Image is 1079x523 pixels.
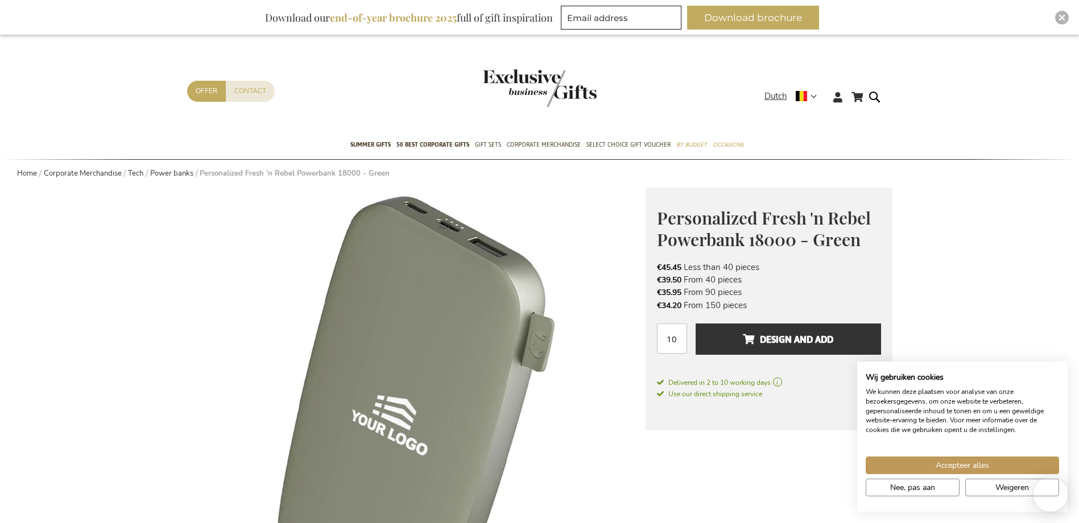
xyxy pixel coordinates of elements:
span: €45.45 [657,262,681,273]
a: Tech [128,168,143,179]
span: Corporate Merchandise [507,139,581,151]
span: Design and add [743,330,833,348]
img: Close [1059,14,1065,21]
span: €35.95 [657,287,681,298]
button: Accepteer alle cookies [866,456,1059,474]
div: Download our full of gift inspiration [260,6,558,30]
span: Select Choice Gift Voucher [586,139,671,151]
a: Power banks [150,168,193,179]
span: Accepteer alles [936,459,989,471]
a: Home [17,168,37,179]
span: Personalized Fresh 'n Rebel Powerbank 18000 - Green [657,206,871,251]
span: Dutch [764,90,787,103]
span: €39.50 [657,275,681,285]
iframe: belco-activator-frame [1033,478,1068,512]
span: Nee, pas aan [890,482,935,493]
a: Contact [226,81,275,102]
a: Delivered in 2 to 10 working days [657,377,881,388]
strong: Personalized Fresh 'n Rebel Powerbank 18000 - Green [200,168,390,179]
span: €34.20 [657,300,681,311]
span: Summer gifts [350,139,391,151]
a: Use our direct shipping service [657,388,762,399]
h2: Wij gebruiken cookies [866,372,1059,383]
font: From 40 pieces [657,274,742,285]
img: Exclusive Business gifts logo [483,69,597,107]
input: Email address [561,6,681,30]
form: marketing offers and promotions [561,6,685,33]
b: end-of-year brochure 2025 [330,11,457,24]
button: Download brochure [687,6,819,30]
span: 50 Best Corporate Gifts [396,139,469,151]
a: Store logo [483,69,540,107]
input: Aantal [657,323,687,354]
span: Weigeren [995,482,1029,493]
button: Alle cookies weigeren [965,479,1059,496]
button: Design and add [696,323,880,355]
a: Corporate Merchandise [44,168,122,179]
span: Occasions [713,139,743,151]
p: We kunnen deze plaatsen voor analyse van onze bezoekersgegevens, om onze website te verbeteren, g... [866,387,1059,435]
font: Less than 40 pieces [657,261,759,273]
button: Pas cookie voorkeuren aan [866,479,960,496]
span: By Budget [676,139,707,151]
span: Use our direct shipping service [657,389,762,399]
span: Gift Sets [475,139,501,151]
a: Offer [187,81,226,102]
div: Close [1055,11,1069,24]
font: From 90 pieces [657,287,742,298]
font: From 150 pieces [657,300,747,311]
div: Dutch [764,90,824,103]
